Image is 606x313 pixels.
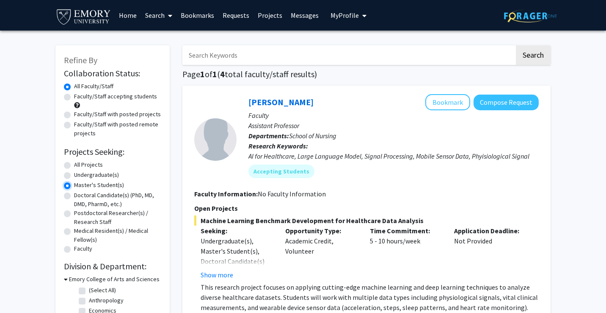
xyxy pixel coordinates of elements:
label: All Faculty/Staff [74,82,113,91]
label: Medical Resident(s) / Medical Fellow(s) [74,226,161,244]
b: Faculty Information: [194,190,258,198]
div: Academic Credit, Volunteer [279,226,364,280]
a: Projects [253,0,286,30]
span: 1 [200,69,205,79]
button: Add Runze Yan to Bookmarks [425,94,470,110]
h2: Collaboration Status: [64,68,161,78]
a: Messages [286,0,323,30]
label: All Projects [74,160,103,169]
label: Faculty/Staff accepting students [74,92,157,101]
div: 5 - 10 hours/week [364,226,448,280]
input: Search Keywords [182,45,515,65]
label: Postdoctoral Researcher(s) / Research Staff [74,209,161,226]
label: Anthropology [89,296,124,305]
b: Research Keywords: [248,142,308,150]
p: Time Commitment: [370,226,442,236]
span: Refine By [64,55,97,65]
h2: Division & Department: [64,261,161,271]
button: Show more [201,270,233,280]
mat-chip: Accepting Students [248,165,314,178]
div: Not Provided [448,226,532,280]
h1: Page of ( total faculty/staff results) [182,69,551,79]
div: AI for Healthcare, Large Language Model, Signal Processing, Mobile Sensor Data, Phyisiological Si... [248,151,539,161]
span: 1 [212,69,217,79]
span: No Faculty Information [258,190,326,198]
label: Undergraduate(s) [74,170,119,179]
label: Master's Student(s) [74,181,124,190]
img: Emory University Logo [55,7,112,26]
span: Machine Learning Benchmark Development for Healthcare Data Analysis [194,215,539,226]
p: Faculty [248,110,539,120]
label: (Select All) [89,286,116,295]
span: School of Nursing [289,131,336,140]
a: Search [141,0,176,30]
p: Open Projects [194,203,539,213]
button: Search [516,45,551,65]
a: [PERSON_NAME] [248,97,314,107]
p: Seeking: [201,226,273,236]
label: Faculty/Staff with posted remote projects [74,120,161,138]
label: Doctoral Candidate(s) (PhD, MD, DMD, PharmD, etc.) [74,191,161,209]
a: Bookmarks [176,0,218,30]
iframe: Chat [6,275,36,307]
p: This research project focuses on applying cutting-edge machine learning and deep learning techniq... [201,282,539,313]
a: Home [115,0,141,30]
button: Compose Request to Runze Yan [474,95,539,110]
h3: Emory College of Arts and Sciences [69,275,160,284]
span: 4 [220,69,225,79]
p: Application Deadline: [454,226,526,236]
p: Assistant Professor [248,120,539,131]
div: Undergraduate(s), Master's Student(s), Doctoral Candidate(s) (PhD, MD, DMD, PharmD, etc.) [201,236,273,287]
label: Faculty [74,244,92,253]
span: My Profile [331,11,359,20]
h2: Projects Seeking: [64,147,161,157]
img: ForagerOne Logo [504,9,557,22]
label: Faculty/Staff with posted projects [74,110,161,119]
b: Departments: [248,131,289,140]
a: Requests [218,0,253,30]
p: Opportunity Type: [285,226,357,236]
